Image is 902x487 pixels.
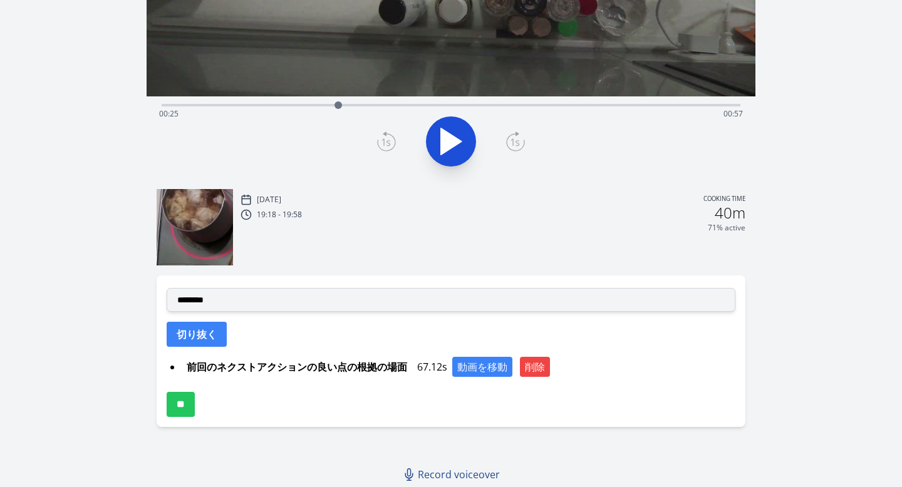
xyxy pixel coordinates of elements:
h2: 40m [715,205,745,220]
button: 削除 [520,357,550,377]
button: 切り抜く [167,322,227,347]
p: 71% active [708,223,745,233]
span: 00:25 [159,108,179,119]
img: 250903101928_thumb.jpeg [157,189,233,265]
span: Record voiceover [418,467,500,482]
div: 67.12s [182,357,736,377]
p: [DATE] [257,195,281,205]
button: 動画を移動 [452,357,512,377]
p: Cooking time [703,194,745,205]
a: Record voiceover [398,462,507,487]
span: 前回のネクストアクションの良い点の根拠の場面 [182,357,412,377]
span: 00:57 [723,108,743,119]
p: 19:18 - 19:58 [257,210,302,220]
